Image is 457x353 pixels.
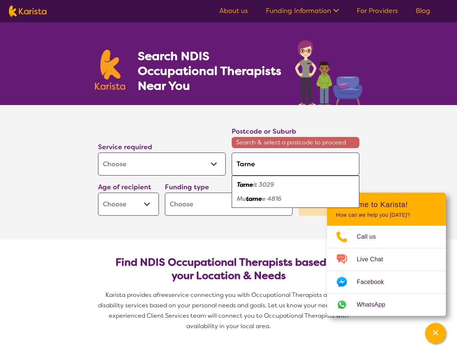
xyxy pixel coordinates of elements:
img: Karista logo [9,6,46,17]
em: it 3029 [253,181,274,189]
img: Karista logo [95,50,125,90]
em: Tarne [237,181,253,189]
a: Web link opens in a new tab. [327,294,446,316]
h1: Search NDIS Occupational Therapists Near You [138,49,282,93]
a: For Providers [357,6,398,15]
a: Funding Information [266,6,339,15]
div: Channel Menu [327,193,446,316]
button: Channel Menu [425,323,446,344]
label: Age of recipient [98,183,151,192]
span: Karista provides a [105,291,157,299]
div: Mutarnee 4816 [235,192,356,206]
h2: Welcome to Karista! [336,200,437,209]
a: Blog [416,6,430,15]
span: service connecting you with Occupational Therapists and other disability services based on your p... [98,291,361,330]
label: Postcode or Suburb [232,127,296,136]
em: tarne [246,195,262,203]
input: Type [232,153,359,176]
p: How can we help you [DATE]? [336,212,437,218]
span: Live Chat [357,254,392,265]
img: occupational-therapy [295,40,362,105]
span: Facebook [357,277,393,288]
span: WhatsApp [357,299,394,310]
a: About us [219,6,248,15]
span: Search & select a postcode to proceed [232,137,359,148]
label: Funding type [165,183,209,192]
h2: Find NDIS Occupational Therapists based on your Location & Needs [104,256,353,282]
div: Tarneit 3029 [235,178,356,192]
ul: Choose channel [327,226,446,316]
em: e 4816 [262,195,281,203]
span: free [157,291,169,299]
em: Mu [237,195,246,203]
span: Call us [357,231,385,242]
label: Service required [98,143,152,151]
